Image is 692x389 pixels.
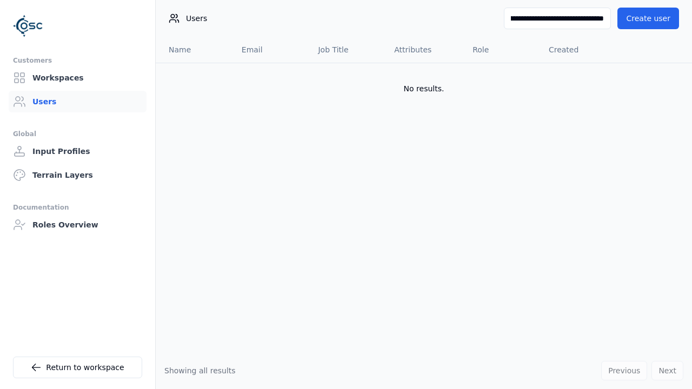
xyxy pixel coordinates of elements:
th: Attributes [385,37,464,63]
a: Roles Overview [9,214,147,236]
img: Logo [13,11,43,41]
div: Global [13,128,142,140]
th: Role [464,37,540,63]
a: Terrain Layers [9,164,147,186]
a: Input Profiles [9,140,147,162]
a: Workspaces [9,67,147,89]
div: Customers [13,54,142,67]
span: Users [186,13,207,24]
a: Users [9,91,147,112]
th: Created [540,37,617,63]
th: Email [233,37,310,63]
th: Job Title [309,37,385,63]
span: Showing all results [164,366,236,375]
a: Return to workspace [13,357,142,378]
div: Documentation [13,201,142,214]
td: No results. [156,63,692,115]
th: Name [156,37,233,63]
button: Create user [617,8,679,29]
